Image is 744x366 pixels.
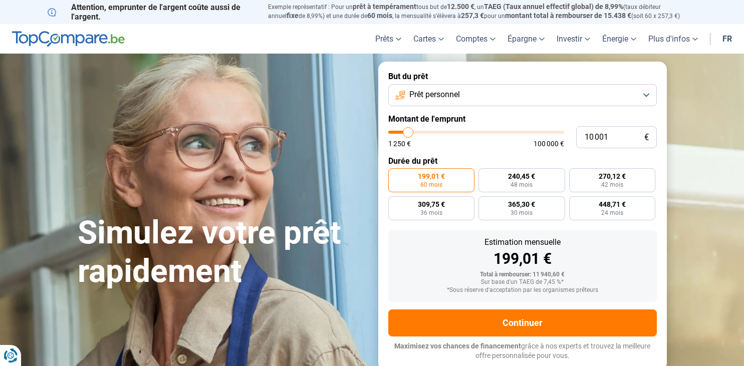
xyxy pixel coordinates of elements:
span: 199,01 € [418,173,445,180]
span: 1 250 € [388,140,411,147]
span: Maximisez vos chances de financement [394,342,521,350]
img: TopCompare [12,31,125,47]
span: 36 mois [420,210,442,216]
span: 257,3 € [461,12,484,20]
span: 240,45 € [508,173,535,180]
span: prêt à tempérament [353,3,416,11]
span: 30 mois [511,210,533,216]
a: Comptes [450,24,502,54]
label: But du prêt [388,72,657,81]
a: Investir [551,24,596,54]
div: Sur base d'un TAEG de 7,45 %* [396,279,649,286]
span: 42 mois [601,182,623,188]
a: Prêts [369,24,407,54]
span: montant total à rembourser de 15.438 € [505,12,631,20]
label: Montant de l'emprunt [388,114,657,124]
div: *Sous réserve d'acceptation par les organismes prêteurs [396,287,649,294]
span: 12.500 € [447,3,474,11]
span: fixe [287,12,299,20]
span: TAEG (Taux annuel effectif global) de 8,99% [484,3,623,11]
span: 309,75 € [418,201,445,208]
p: Exemple représentatif : Pour un tous but de , un (taux débiteur annuel de 8,99%) et une durée de ... [268,3,697,21]
a: Plus d'infos [642,24,704,54]
span: 60 mois [420,182,442,188]
span: 60 mois [367,12,392,20]
span: 100 000 € [534,140,564,147]
label: Durée du prêt [388,156,657,166]
span: € [644,133,649,142]
a: fr [716,24,738,54]
span: Prêt personnel [409,89,460,100]
button: Continuer [388,309,657,336]
span: 448,71 € [599,201,626,208]
span: 270,12 € [599,173,626,180]
a: Épargne [502,24,551,54]
p: Attention, emprunter de l'argent coûte aussi de l'argent. [48,3,256,22]
span: 48 mois [511,182,533,188]
div: Total à rembourser: 11 940,60 € [396,271,649,278]
span: 24 mois [601,210,623,216]
a: Énergie [596,24,642,54]
div: Estimation mensuelle [396,238,649,246]
button: Prêt personnel [388,84,657,106]
span: 365,30 € [508,201,535,208]
div: 199,01 € [396,251,649,266]
a: Cartes [407,24,450,54]
h1: Simulez votre prêt rapidement [78,214,366,291]
p: grâce à nos experts et trouvez la meilleure offre personnalisée pour vous. [388,341,657,361]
